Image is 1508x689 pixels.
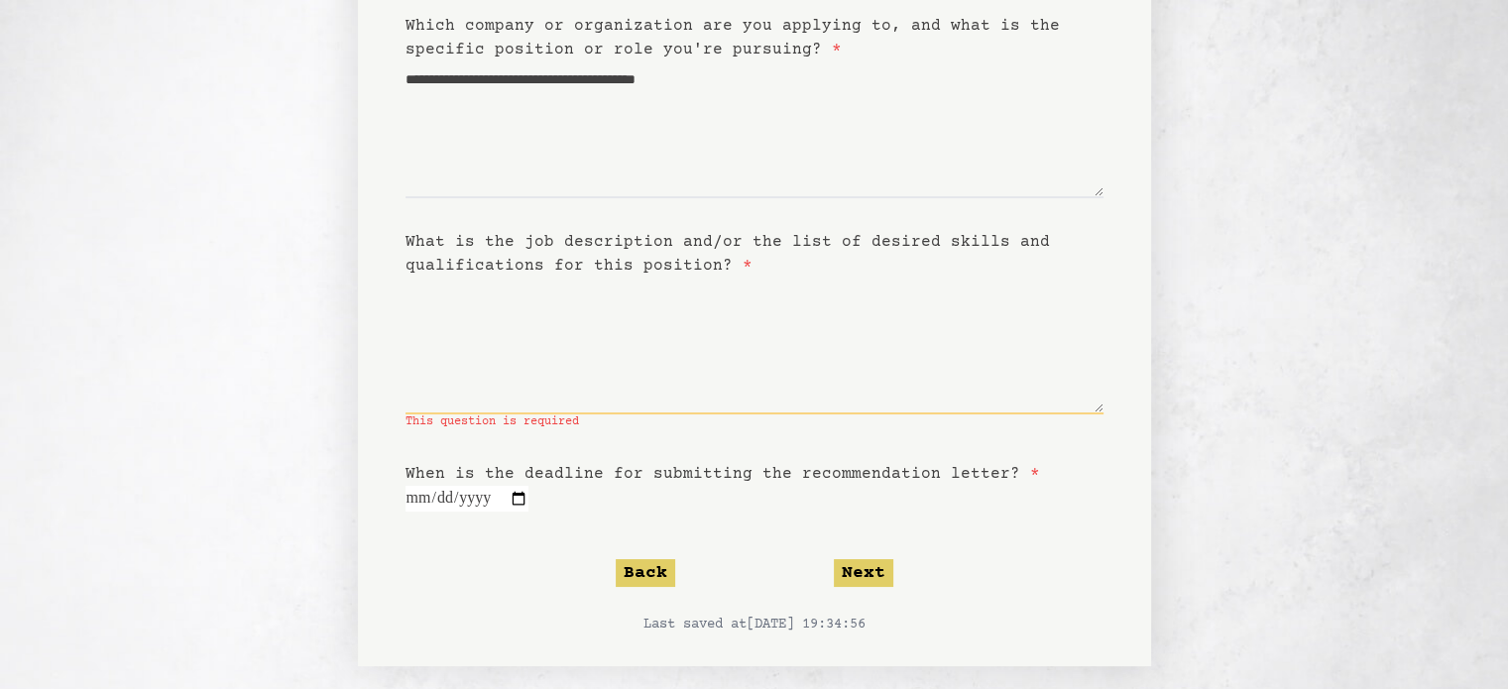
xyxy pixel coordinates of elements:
p: Last saved at [DATE] 19:34:56 [406,615,1103,634]
label: What is the job description and/or the list of desired skills and qualifications for this position? [406,233,1050,275]
label: Which company or organization are you applying to, and what is the specific position or role you'... [406,17,1060,58]
span: This question is required [406,414,1103,430]
button: Next [834,559,893,587]
button: Back [616,559,675,587]
label: When is the deadline for submitting the recommendation letter? [406,465,1040,483]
